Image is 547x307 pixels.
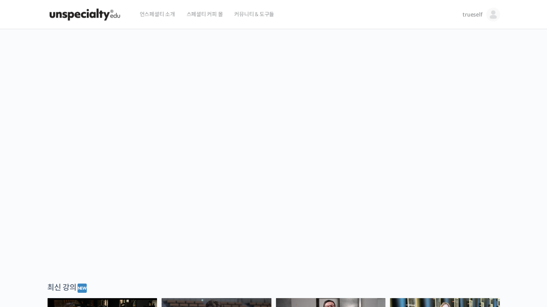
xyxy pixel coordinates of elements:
p: 시간과 장소에 구애받지 않고, 검증된 커리큘럼으로 [8,160,540,171]
img: 🆕 [78,284,87,293]
span: trueself [463,11,482,18]
p: [PERSON_NAME]을 다하는 당신을 위해, 최고와 함께 만든 커피 클래스 [8,118,540,156]
div: 최신 강의 [47,282,500,294]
